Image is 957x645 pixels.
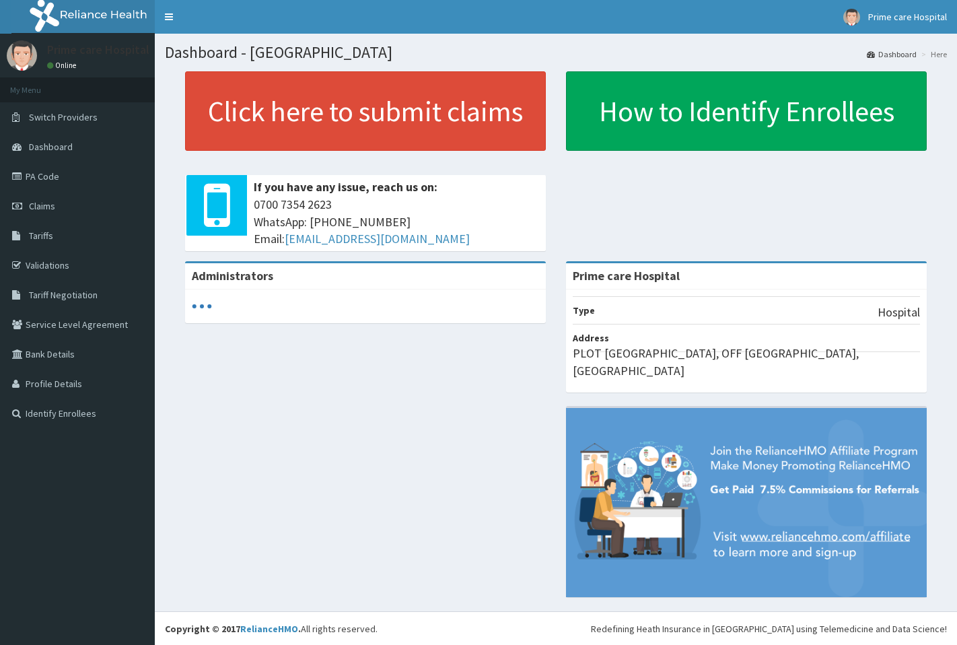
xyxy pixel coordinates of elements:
[29,200,55,212] span: Claims
[29,230,53,242] span: Tariffs
[573,345,920,379] p: PLOT [GEOGRAPHIC_DATA], OFF [GEOGRAPHIC_DATA], [GEOGRAPHIC_DATA]
[29,111,98,123] span: Switch Providers
[165,623,301,635] strong: Copyright © 2017 .
[29,289,98,301] span: Tariff Negotiation
[566,71,927,151] a: How to Identify Enrollees
[285,231,470,246] a: [EMAIL_ADDRESS][DOMAIN_NAME]
[192,296,212,316] svg: audio-loading
[918,48,947,60] li: Here
[868,11,947,23] span: Prime care Hospital
[573,304,595,316] b: Type
[47,61,79,70] a: Online
[566,408,927,597] img: provider-team-banner.png
[254,196,539,248] span: 0700 7354 2623 WhatsApp: [PHONE_NUMBER] Email:
[573,332,609,344] b: Address
[47,44,149,56] p: Prime care Hospital
[29,141,73,153] span: Dashboard
[240,623,298,635] a: RelianceHMO
[878,304,920,321] p: Hospital
[254,179,437,195] b: If you have any issue, reach us on:
[573,268,680,283] strong: Prime care Hospital
[7,40,37,71] img: User Image
[591,622,947,636] div: Redefining Heath Insurance in [GEOGRAPHIC_DATA] using Telemedicine and Data Science!
[185,71,546,151] a: Click here to submit claims
[843,9,860,26] img: User Image
[192,268,273,283] b: Administrators
[165,44,947,61] h1: Dashboard - [GEOGRAPHIC_DATA]
[867,48,917,60] a: Dashboard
